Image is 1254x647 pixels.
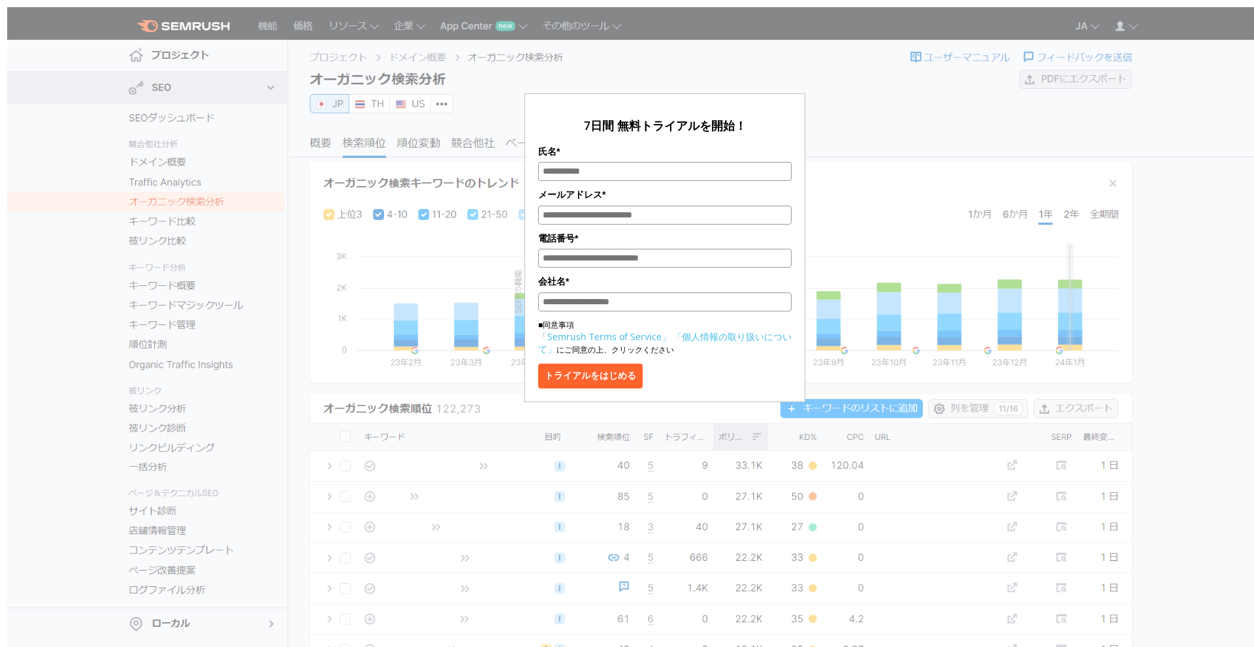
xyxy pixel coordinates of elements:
a: 「Semrush Terms of Service」 [538,330,671,343]
label: メールアドレス* [538,187,792,202]
p: ■同意事項 にご同意の上、クリックください [538,319,792,356]
span: 7日間 無料トライアルを開始！ [584,118,747,133]
button: トライアルをはじめる [538,364,643,388]
label: 電話番号* [538,231,792,245]
a: 「個人情報の取り扱いについて」 [538,330,792,355]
